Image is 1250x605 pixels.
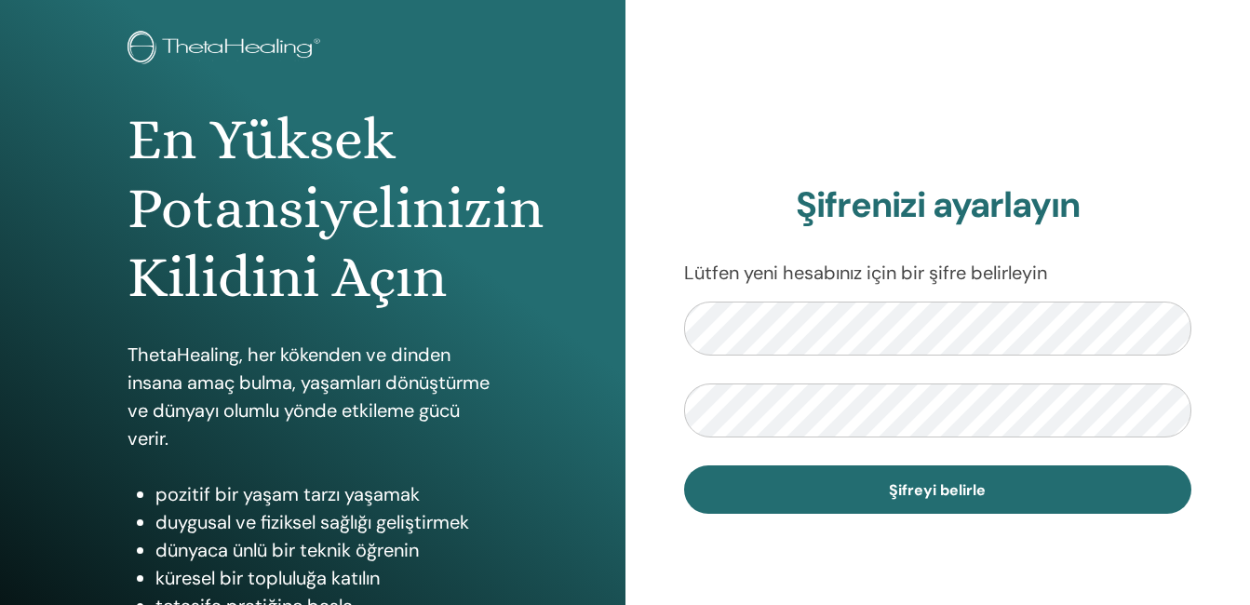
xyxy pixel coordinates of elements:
[155,480,498,508] li: pozitif bir yaşam tarzı yaşamak
[889,480,986,500] span: Şifreyi belirle
[684,259,1192,287] p: Lütfen yeni hesabınız için bir şifre belirleyin
[155,508,498,536] li: duygusal ve fiziksel sağlığı geliştirmek
[684,465,1192,514] button: Şifreyi belirle
[128,341,498,452] p: ThetaHealing, her kökenden ve dinden insana amaç bulma, yaşamları dönüştürme ve dünyayı olumlu yö...
[684,184,1192,227] h2: Şifrenizi ayarlayın
[155,564,498,592] li: küresel bir topluluğa katılın
[128,105,498,313] h1: En Yüksek Potansiyelinizin Kilidini Açın
[155,536,498,564] li: dünyaca ünlü bir teknik öğrenin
